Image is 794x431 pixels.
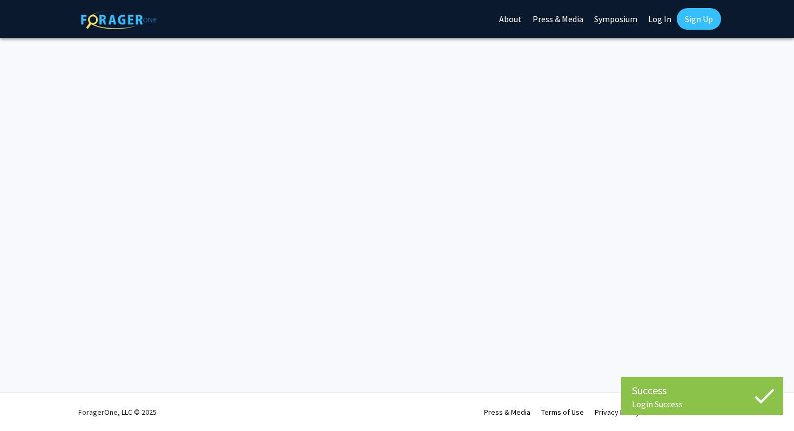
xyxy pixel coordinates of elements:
div: Success [632,382,772,399]
img: ForagerOne Logo [81,10,157,29]
a: Press & Media [484,407,530,417]
div: ForagerOne, LLC © 2025 [78,393,157,431]
a: Sign Up [677,8,721,30]
div: Login Success [632,399,772,409]
a: Terms of Use [541,407,584,417]
a: Privacy Policy [595,407,640,417]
